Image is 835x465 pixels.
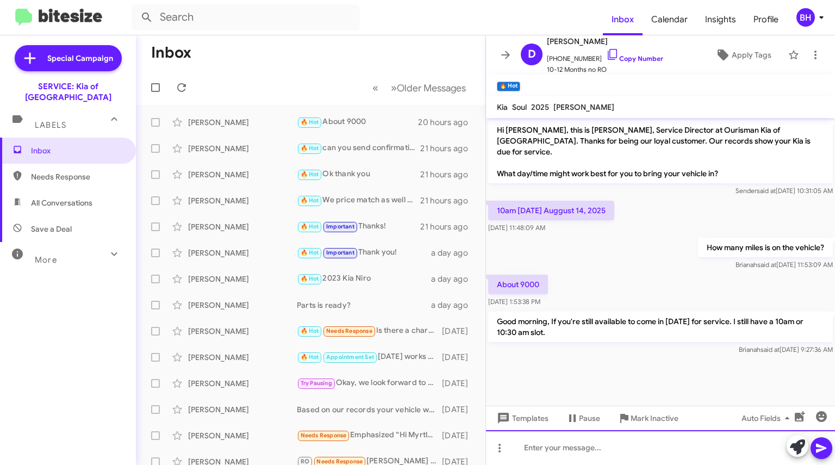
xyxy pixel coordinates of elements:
div: [PERSON_NAME] [188,117,297,128]
div: BH [796,8,815,27]
div: 21 hours ago [420,143,477,154]
a: Inbox [603,4,643,35]
button: Auto Fields [733,408,802,428]
span: Mark Inactive [631,408,678,428]
span: 🔥 Hot [301,119,319,126]
button: Previous [366,77,385,99]
div: [PERSON_NAME] [188,247,297,258]
div: [PERSON_NAME] [188,169,297,180]
a: Calendar [643,4,696,35]
span: Sender [DATE] 10:31:05 AM [736,187,833,195]
span: Pause [579,408,600,428]
span: 🔥 Hot [301,354,319,361]
div: 21 hours ago [420,221,477,232]
div: [PERSON_NAME] [188,300,297,311]
span: Special Campaign [47,53,113,64]
div: [DATE] [442,404,477,415]
a: Insights [696,4,745,35]
div: [PERSON_NAME] [188,195,297,206]
span: Older Messages [397,82,466,94]
span: Kia [497,102,508,112]
span: Labels [35,120,66,130]
div: 2023 Kia Niro [297,272,431,285]
button: Pause [557,408,609,428]
div: Okay, we look forward to speaking with you. [297,377,442,389]
span: More [35,255,57,265]
div: [PERSON_NAME] [188,378,297,389]
div: About 9000 [297,116,418,128]
span: [PHONE_NUMBER] [547,48,663,64]
div: [DATE] [442,430,477,441]
div: Parts is ready? [297,300,431,311]
div: [DATE] [442,352,477,363]
span: Brianah [DATE] 11:53:09 AM [736,261,833,269]
span: [DATE] 11:48:09 AM [488,224,545,232]
span: Soul [512,102,527,112]
button: Apply Tags [703,45,783,65]
div: 20 hours ago [418,117,477,128]
span: « [372,81,378,95]
span: 🔥 Hot [301,327,319,334]
div: [DATE] [442,378,477,389]
div: Emphasized “Hi Myrtle this is [PERSON_NAME] at Ourisman Kia of [GEOGRAPHIC_DATA]. I just wanted t... [297,429,442,442]
span: [DATE] 1:53:38 PM [488,297,540,306]
span: Try Pausing [301,380,332,387]
div: [PERSON_NAME] [188,352,297,363]
button: Templates [486,408,557,428]
a: Special Campaign [15,45,122,71]
span: 2025 [531,102,549,112]
div: We price match as well for vehicle services. You do have a open recall as well. The window trim w... [297,194,420,207]
h1: Inbox [151,44,191,61]
p: Good morning, If you're still available to come in [DATE] for service. I still have a 10am or 10:... [488,312,833,342]
div: [PERSON_NAME] [188,274,297,284]
span: [PERSON_NAME] [553,102,614,112]
span: 🔥 Hot [301,249,319,256]
div: Ok thank you [297,168,420,181]
p: 10am [DATE] Auggust 14, 2025 [488,201,614,220]
div: 21 hours ago [420,169,477,180]
span: Brianah [DATE] 9:27:36 AM [739,345,833,354]
span: Templates [495,408,549,428]
span: 10-12 Months no RO [547,64,663,75]
span: Needs Response [316,458,363,465]
span: Important [326,249,354,256]
div: 21 hours ago [420,195,477,206]
button: BH [787,8,823,27]
p: About 9000 [488,275,548,294]
div: [PERSON_NAME] [188,143,297,154]
a: Copy Number [606,54,663,63]
span: Apply Tags [732,45,771,65]
div: [PERSON_NAME] [188,221,297,232]
div: Thanks! [297,220,420,233]
div: [DATE] [442,326,477,337]
span: 🔥 Hot [301,145,319,152]
span: 🔥 Hot [301,171,319,178]
button: Next [384,77,472,99]
div: [PERSON_NAME] [188,326,297,337]
span: Needs Response [326,327,372,334]
button: Mark Inactive [609,408,687,428]
span: Needs Response [31,171,123,182]
div: Is there a charge for this? [297,325,442,337]
div: Thank you! [297,246,431,259]
span: Needs Response [301,432,347,439]
span: Appointment Set [326,354,374,361]
span: said at [757,187,776,195]
div: a day ago [431,247,477,258]
a: Profile [745,4,787,35]
nav: Page navigation example [366,77,472,99]
small: 🔥 Hot [497,82,520,91]
span: Inbox [31,145,123,156]
span: said at [761,345,780,354]
span: RO [301,458,309,465]
div: can you send confirmation to my email when you get a chance: [EMAIL_ADDRESS][DOMAIN_NAME] [297,142,420,154]
div: a day ago [431,274,477,284]
span: All Conversations [31,197,92,208]
span: Auto Fields [741,408,794,428]
div: [PERSON_NAME] [188,430,297,441]
span: D [528,46,536,63]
